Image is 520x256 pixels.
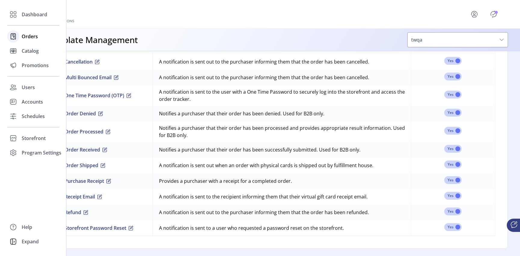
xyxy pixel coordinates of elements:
[22,238,39,245] span: Expand
[22,84,35,91] span: Users
[408,33,496,47] span: twqa
[41,123,139,152] p: Type main email headline here
[51,95,129,111] div: Button text
[153,158,411,173] td: A notification is sent out when an order with physical cards is shipped out by fulfillment house.
[22,149,61,156] span: Program Settings
[153,142,411,158] td: Notifies a purchaser that their order has been successfully submitted. Used for B2B only.
[5,111,99,140] div: Post-button message will appear here.
[65,128,111,135] button: Order Processed
[5,76,98,95] div: Notification message will appear here.
[153,189,411,204] td: A notification is sent to the recipient informing them that their virtual gift card receipt email.
[22,47,39,55] span: Catalog
[65,58,100,65] button: Cancellation
[65,146,107,153] button: Order Received
[65,162,106,169] button: Order Shipped
[22,11,47,18] span: Dashboard
[22,33,38,40] span: Orders
[22,98,43,105] span: Accounts
[65,224,133,232] button: Storefront Password Reset
[153,220,411,236] td: A notification is sent to a user who requested a password reset on the storefront.
[65,209,88,216] button: Refund
[153,173,411,189] td: Provides a purchaser with a receipt for a completed order.
[65,193,102,200] button: Receipt Email
[65,92,131,99] button: One Time Password (OTP)
[5,5,176,210] body: Rich Text Area. Press ALT-0 for help.
[153,70,411,85] td: A notification is sent out to the purchaser informing them that the order has been cancelled.
[153,121,411,142] td: Notifies a purchaser that their order has been processed and provides appropriate result informat...
[489,9,498,19] button: Publisher Panel
[41,156,139,188] p: Value:Place rapid tag here
[5,73,176,113] p: Congratulations! You have received a [PERSON_NAME] eGift Card.
[22,113,45,120] span: Schedules
[22,62,49,69] span: Promotions
[65,110,103,117] button: Order Denied
[5,44,137,76] div: Notification headline will appear here.
[153,106,411,121] td: Notifies a purchaser that their order has been denied. Used for B2B only.
[42,51,139,74] p: Type main VGC headline here
[496,33,508,47] div: dropdown trigger
[153,204,411,220] td: A notification is sent out to the purchaser informing them that the order has been refunded.
[46,33,138,46] h3: Template Management
[153,85,411,106] td: A notification is sent to the user with a One Time Password to securely log into the storefront a...
[462,7,489,21] button: menu
[65,177,111,185] button: Purchase Receipt
[65,74,119,81] button: Multi Bounced Email
[22,223,32,231] span: Help
[22,135,46,142] span: Storefront
[153,54,411,70] td: A notification is sent out to the purchaser informing them that the order has been cancelled.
